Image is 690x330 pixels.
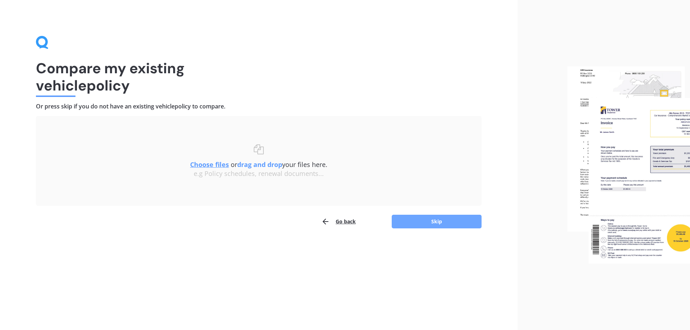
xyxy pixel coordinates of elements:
img: files.webp [567,66,690,264]
b: drag and drop [237,160,282,169]
button: Skip [392,215,482,228]
h1: Compare my existing vehicle policy [36,60,482,94]
div: e.g Policy schedules, renewal documents... [50,170,467,178]
u: Choose files [190,160,229,169]
h4: Or press skip if you do not have an existing vehicle policy to compare. [36,103,482,110]
span: or your files here. [190,160,327,169]
button: Go back [321,214,356,229]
